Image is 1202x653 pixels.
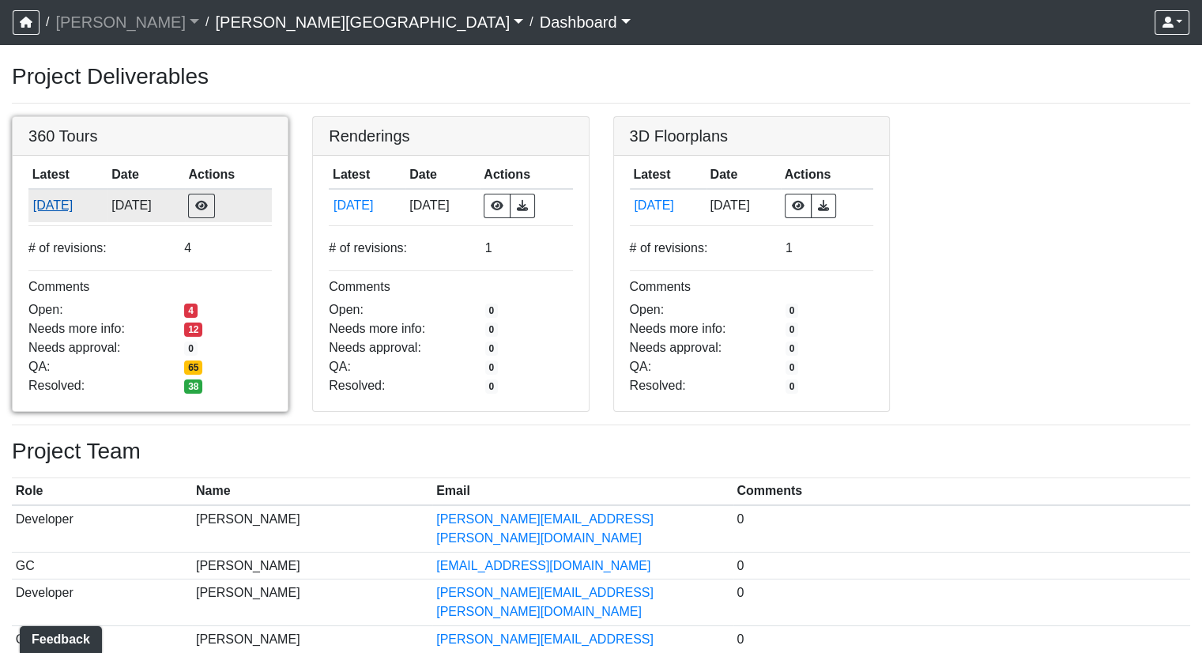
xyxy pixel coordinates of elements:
[436,559,650,572] a: [EMAIL_ADDRESS][DOMAIN_NAME]
[28,189,107,222] td: aFerZM29vatiXM9eFe8zm3
[540,6,631,38] a: Dashboard
[333,195,402,216] button: [DATE]
[12,63,1190,90] h3: Project Deliverables
[329,189,405,222] td: fzcy8kXHbzMa4Uub1XsNdB
[32,195,104,216] button: [DATE]
[215,6,523,38] a: [PERSON_NAME][GEOGRAPHIC_DATA]
[432,478,733,506] th: Email
[630,189,707,222] td: otViMk1MQurvXFAFx4N9zg
[523,6,539,38] span: /
[40,6,55,38] span: /
[12,579,192,626] td: Developer
[12,438,1190,465] h3: Project Team
[192,505,432,552] td: [PERSON_NAME]
[12,505,192,552] td: Developer
[436,586,654,618] a: [PERSON_NAME][EMAIL_ADDRESS][PERSON_NAME][DOMAIN_NAME]
[192,579,432,626] td: [PERSON_NAME]
[733,552,1190,579] td: 0
[733,505,1190,552] td: 0
[199,6,215,38] span: /
[733,478,1190,506] th: Comments
[12,478,192,506] th: Role
[192,478,432,506] th: Name
[12,552,192,579] td: GC
[633,195,703,216] button: [DATE]
[436,512,654,545] a: [PERSON_NAME][EMAIL_ADDRESS][PERSON_NAME][DOMAIN_NAME]
[192,552,432,579] td: [PERSON_NAME]
[55,6,199,38] a: [PERSON_NAME]
[733,579,1190,626] td: 0
[12,621,105,653] iframe: Ybug feedback widget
